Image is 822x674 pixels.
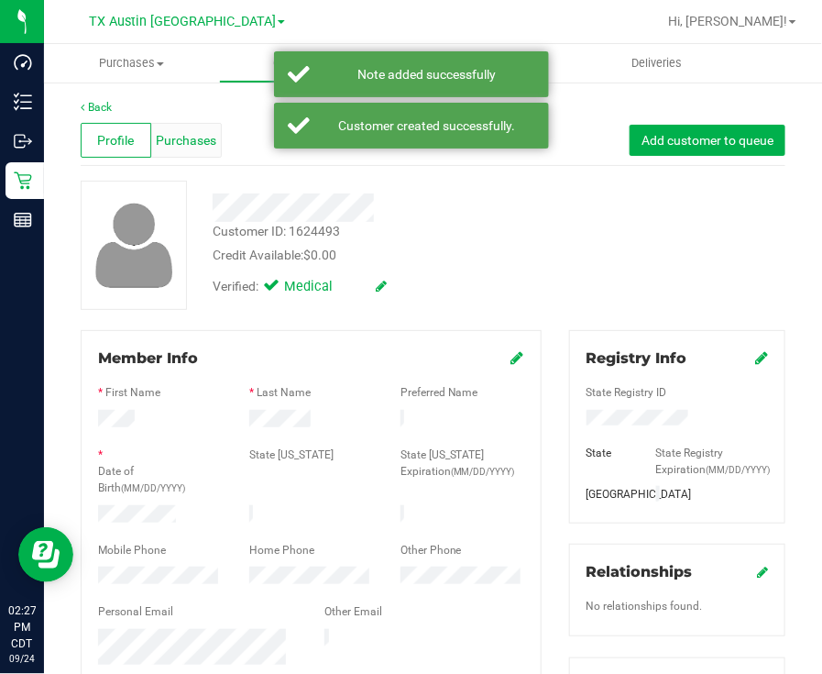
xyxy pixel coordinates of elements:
[320,116,535,135] div: Customer created successfully.
[284,277,357,297] span: Medical
[324,603,382,620] label: Other Email
[630,125,785,156] button: Add customer to queue
[586,563,693,580] span: Relationships
[213,277,387,297] div: Verified:
[569,44,744,83] a: Deliveries
[656,445,768,478] label: State Registry Expiration
[121,483,185,493] span: (MM/DD/YYYY)
[320,65,535,83] div: Note added successfully
[220,55,393,72] span: Customers
[81,101,112,114] a: Back
[89,14,276,29] span: TX Austin [GEOGRAPHIC_DATA]
[641,133,773,148] span: Add customer to queue
[14,132,32,150] inline-svg: Outbound
[400,447,524,480] label: State [US_STATE] Expiration
[586,349,687,367] span: Registry Info
[707,465,771,475] span: (MM/DD/YYYY)
[14,171,32,190] inline-svg: Retail
[586,598,703,614] label: No relationships found.
[249,447,334,463] label: State [US_STATE]
[400,384,478,401] label: Preferred Name
[44,44,219,83] a: Purchases
[86,198,182,293] img: user-icon.png
[219,44,394,83] a: Customers
[668,14,787,28] span: Hi, [PERSON_NAME]!
[156,131,216,150] span: Purchases
[573,486,642,503] div: [GEOGRAPHIC_DATA]
[97,131,134,150] span: Profile
[18,527,73,582] iframe: Resource center
[14,53,32,72] inline-svg: Dashboard
[586,384,667,401] label: State Registry ID
[105,384,160,401] label: First Name
[213,222,340,241] div: Customer ID: 1624493
[573,445,642,461] div: State
[98,542,166,558] label: Mobile Phone
[303,248,336,262] span: $0.00
[98,603,173,620] label: Personal Email
[451,467,515,477] span: (MM/DD/YYYY)
[98,349,198,367] span: Member Info
[8,652,36,666] p: 09/24
[44,55,219,72] span: Purchases
[8,602,36,652] p: 02:27 PM CDT
[607,55,707,72] span: Deliveries
[98,463,222,496] label: Date of Birth
[400,542,462,558] label: Other Phone
[249,542,314,558] label: Home Phone
[257,384,311,401] label: Last Name
[14,211,32,229] inline-svg: Reports
[14,93,32,111] inline-svg: Inventory
[213,246,552,265] div: Credit Available:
